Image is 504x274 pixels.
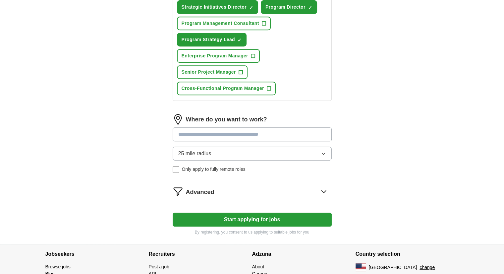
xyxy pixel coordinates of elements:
[186,115,267,124] label: Where do you want to work?
[173,186,183,197] img: filter
[420,264,435,271] button: change
[173,166,179,173] input: Only apply to fully remote roles
[177,82,276,95] button: Cross-Functional Program Manager
[182,4,247,11] span: Strategic Initiatives Director
[249,5,253,10] span: ✓
[173,114,183,125] img: location.png
[182,36,235,43] span: Program Strategy Lead
[356,263,366,271] img: US flag
[182,20,259,27] span: Program Management Consultant
[177,65,248,79] button: Senior Project Manager
[173,229,332,235] p: By registering, you consent to us applying to suitable jobs for you
[149,264,169,269] a: Post a job
[177,17,271,30] button: Program Management Consultant
[261,0,317,14] button: Program Director✓
[186,188,214,197] span: Advanced
[182,85,264,92] span: Cross-Functional Program Manager
[45,264,71,269] a: Browse jobs
[308,5,312,10] span: ✓
[178,150,211,158] span: 25 mile radius
[356,245,459,263] h4: Country selection
[182,52,248,59] span: Enterprise Program Manager
[182,166,246,173] span: Only apply to fully remote roles
[177,0,258,14] button: Strategic Initiatives Director✓
[369,264,417,271] span: [GEOGRAPHIC_DATA]
[238,37,242,43] span: ✓
[173,147,332,161] button: 25 mile radius
[173,213,332,227] button: Start applying for jobs
[265,4,306,11] span: Program Director
[177,49,260,63] button: Enterprise Program Manager
[182,69,236,76] span: Senior Project Manager
[177,33,247,46] button: Program Strategy Lead✓
[252,264,264,269] a: About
